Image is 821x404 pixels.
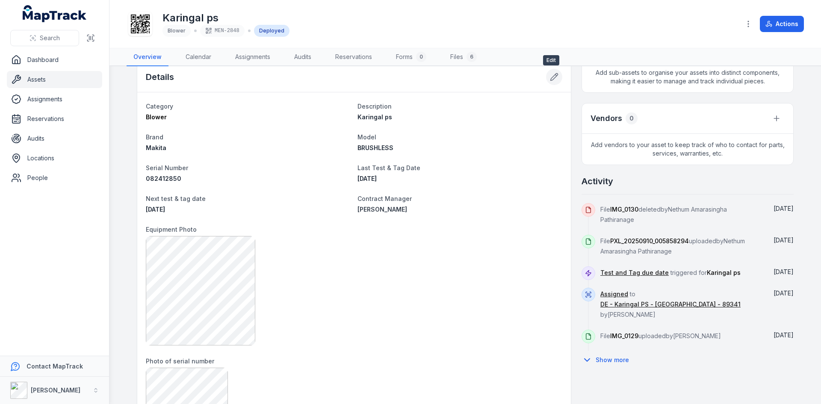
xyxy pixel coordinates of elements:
a: Audits [7,130,102,147]
a: [PERSON_NAME] [357,205,562,214]
a: Calendar [179,48,218,66]
time: 6/12/2025, 10:58:45 AM [774,289,794,297]
span: Blower [146,113,167,121]
a: Assignments [7,91,102,108]
span: Blower [168,27,186,34]
strong: [PERSON_NAME] [31,386,80,394]
div: 6 [467,52,477,62]
strong: Contact MapTrack [27,363,83,370]
span: Description [357,103,392,110]
span: BRUSHLESS [357,144,393,151]
a: Reservations [328,48,379,66]
div: 0 [626,112,638,124]
span: Category [146,103,173,110]
a: Overview [127,48,168,66]
span: IMG_0129 [610,332,638,339]
h1: Karingal ps [162,11,289,25]
div: MEN-2848 [200,25,245,37]
a: Reservations [7,110,102,127]
span: Last Test & Tag Date [357,164,420,171]
a: Assignments [228,48,277,66]
a: Locations [7,150,102,167]
span: [DATE] [774,331,794,339]
h2: Details [146,71,174,83]
span: [DATE] [357,175,377,182]
span: File uploaded by Nethum Amarasingha Pathiranage [600,237,745,255]
time: 3/25/2025, 10:16:12 AM [774,331,794,339]
span: Karingal ps [707,269,741,276]
span: Makita [146,144,166,151]
span: Search [40,34,60,42]
a: Assets [7,71,102,88]
button: Show more [582,351,635,369]
a: Forms0 [389,48,433,66]
time: 9/10/2025, 11:45:36 AM [774,236,794,244]
time: 9/10/2025, 11:45:36 AM [774,205,794,212]
a: Audits [287,48,318,66]
span: Serial Number [146,164,188,171]
span: triggered for [600,269,741,276]
time: 7/9/2025, 2:10:00 PM [774,268,794,275]
span: [DATE] [146,206,165,213]
time: 9/10/25, 11:25:00 AM [357,175,377,182]
span: Equipment Photo [146,226,197,233]
time: 3/10/26, 10:25:00 AM [146,206,165,213]
a: Test and Tag due date [600,268,669,277]
span: Photo of serial number [146,357,214,365]
span: [DATE] [774,289,794,297]
a: Dashboard [7,51,102,68]
a: Files6 [443,48,484,66]
span: [DATE] [774,236,794,244]
h2: Activity [582,175,613,187]
span: IMG_0130 [610,206,638,213]
span: Karingal ps [357,113,392,121]
span: Add vendors to your asset to keep track of who to contact for parts, services, warranties, etc. [582,134,793,165]
span: Add sub-assets to organise your assets into distinct components, making it easier to manage and t... [582,62,793,92]
a: People [7,169,102,186]
span: File uploaded by [PERSON_NAME] [600,332,721,339]
span: to by [PERSON_NAME] [600,290,741,318]
span: 082412850 [146,175,181,182]
a: MapTrack [23,5,87,22]
a: Assigned [600,290,628,298]
span: Next test & tag date [146,195,206,202]
div: Deployed [254,25,289,37]
span: Edit [543,55,559,65]
span: Brand [146,133,163,141]
span: File deleted by Nethum Amarasingha Pathiranage [600,206,727,223]
button: Search [10,30,79,46]
span: PXL_20250910_005858294 [610,237,689,245]
a: DE - Karingal PS - [GEOGRAPHIC_DATA] - 89341 [600,300,741,309]
span: Model [357,133,376,141]
div: 0 [416,52,426,62]
button: Actions [760,16,804,32]
span: [DATE] [774,268,794,275]
h3: Vendors [591,112,622,124]
span: [DATE] [774,205,794,212]
span: Contract Manager [357,195,412,202]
